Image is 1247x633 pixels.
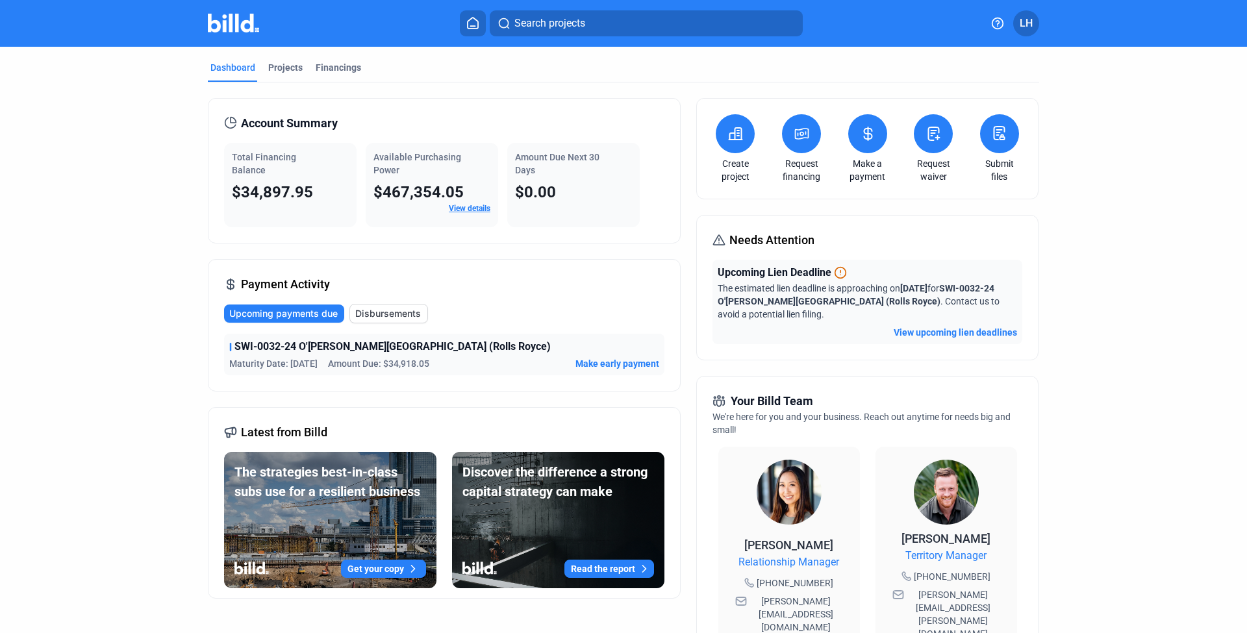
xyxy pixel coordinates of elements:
[564,560,654,578] button: Read the report
[490,10,803,36] button: Search projects
[355,307,421,320] span: Disbursements
[268,61,303,74] div: Projects
[373,152,461,175] span: Available Purchasing Power
[341,560,426,578] button: Get your copy
[208,14,259,32] img: Billd Company Logo
[373,183,464,201] span: $467,354.05
[229,357,318,370] span: Maturity Date: [DATE]
[234,339,551,354] span: SWI-0032-24 O'[PERSON_NAME][GEOGRAPHIC_DATA] (Rolls Royce)
[514,16,585,31] span: Search projects
[328,357,429,370] span: Amount Due: $34,918.05
[515,183,556,201] span: $0.00
[977,157,1022,183] a: Submit files
[515,152,599,175] span: Amount Due Next 30 Days
[718,283,1000,319] span: The estimated lien deadline is approaching on for . Contact us to avoid a potential lien filing.
[449,204,490,213] a: View details
[234,462,426,501] div: The strategies best-in-class subs use for a resilient business
[575,357,659,370] button: Make early payment
[744,538,833,552] span: [PERSON_NAME]
[911,157,956,183] a: Request waiver
[712,157,758,183] a: Create project
[241,114,338,132] span: Account Summary
[210,61,255,74] div: Dashboard
[894,326,1017,339] button: View upcoming lien deadlines
[241,275,330,293] span: Payment Activity
[738,554,839,570] span: Relationship Manager
[757,577,833,590] span: [PHONE_NUMBER]
[1020,16,1033,31] span: LH
[718,265,831,280] span: Upcoming Lien Deadline
[349,304,428,323] button: Disbursements
[232,152,296,175] span: Total Financing Balance
[729,231,814,249] span: Needs Attention
[845,157,890,183] a: Make a payment
[712,412,1011,435] span: We're here for you and your business. Reach out anytime for needs big and small!
[914,570,990,583] span: [PHONE_NUMBER]
[779,157,824,183] a: Request financing
[757,460,822,525] img: Relationship Manager
[232,183,313,201] span: $34,897.95
[462,462,654,501] div: Discover the difference a strong capital strategy can make
[914,460,979,525] img: Territory Manager
[1013,10,1039,36] button: LH
[224,304,344,323] button: Upcoming payments due
[731,392,813,410] span: Your Billd Team
[905,548,987,564] span: Territory Manager
[900,283,927,293] span: [DATE]
[229,307,338,320] span: Upcoming payments due
[901,532,990,545] span: [PERSON_NAME]
[241,423,327,441] span: Latest from Billd
[316,61,361,74] div: Financings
